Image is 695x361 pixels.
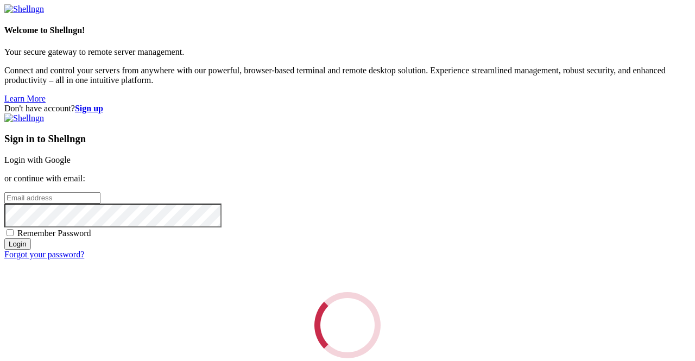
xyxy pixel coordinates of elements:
[4,155,71,164] a: Login with Google
[311,289,383,361] div: Loading...
[4,238,31,250] input: Login
[4,104,691,113] div: Don't have account?
[4,192,100,204] input: Email address
[4,66,691,85] p: Connect and control your servers from anywhere with our powerful, browser-based terminal and remo...
[17,229,91,238] span: Remember Password
[4,26,691,35] h4: Welcome to Shellngn!
[4,94,46,103] a: Learn More
[4,113,44,123] img: Shellngn
[4,250,84,259] a: Forgot your password?
[4,174,691,183] p: or continue with email:
[4,47,691,57] p: Your secure gateway to remote server management.
[75,104,103,113] a: Sign up
[7,229,14,236] input: Remember Password
[4,133,691,145] h3: Sign in to Shellngn
[4,4,44,14] img: Shellngn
